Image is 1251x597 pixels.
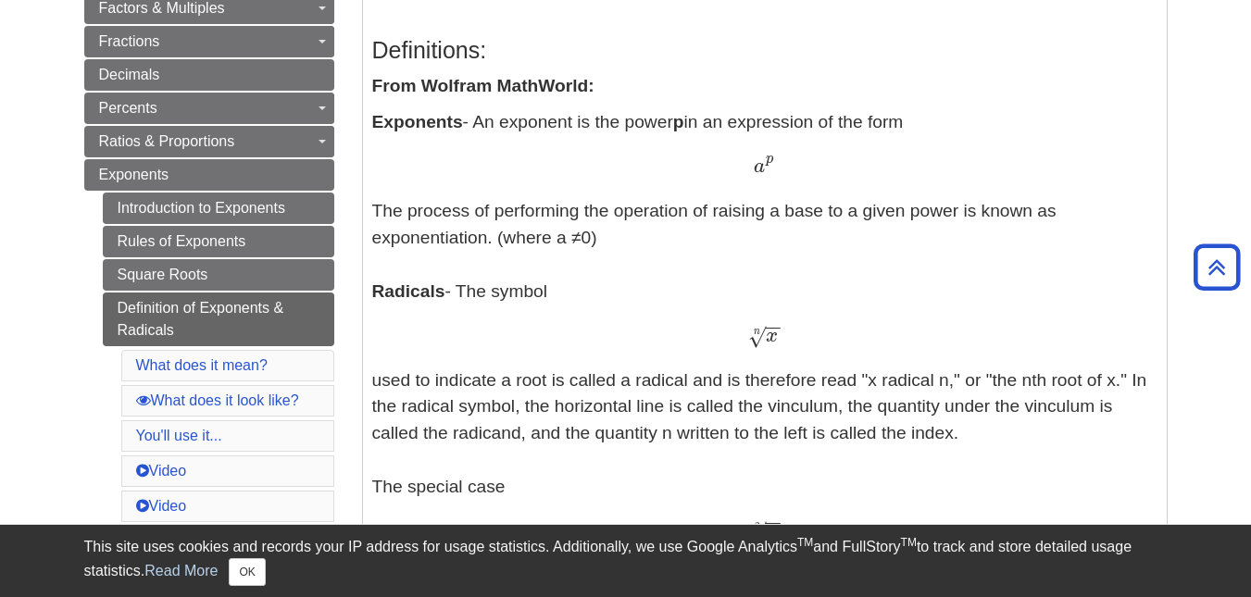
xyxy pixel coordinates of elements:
a: Back to Top [1187,255,1246,280]
b: p [673,112,684,131]
a: Percents [84,93,334,124]
span: Ratios & Proportions [99,133,235,149]
sup: TM [797,536,813,549]
a: You'll use it... [136,428,222,443]
span: Percents [99,100,157,116]
a: Introduction to Exponents [103,193,334,224]
b: Exponents [372,112,463,131]
a: Ratios & Proportions [84,126,334,157]
b: Radicals [372,281,445,301]
span: √ [748,519,766,544]
a: Video [136,463,187,479]
a: What does it mean? [136,357,268,373]
a: Square Roots [103,259,334,291]
sup: TM [901,536,917,549]
h3: Definitions: [372,37,1157,64]
strong: From Wolfram MathWorld: [372,76,594,95]
a: Fractions [84,26,334,57]
span: x [766,326,778,346]
a: Read More [144,563,218,578]
a: Video [136,498,187,514]
span: 2 [755,520,760,532]
a: Definition of Exponents & Radicals [103,292,334,346]
span: p [766,152,773,167]
span: √ [748,324,766,349]
span: n [754,327,760,337]
span: Decimals [99,67,160,82]
span: a [754,156,765,177]
button: Close [229,558,265,586]
a: Rules of Exponents [103,226,334,257]
a: Decimals [84,59,334,91]
span: Exponents [99,167,169,182]
a: Exponents [84,159,334,191]
span: Fractions [99,33,160,49]
div: This site uses cookies and records your IP address for usage statistics. Additionally, we use Goo... [84,536,1168,586]
a: What does it look like? [136,392,299,408]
